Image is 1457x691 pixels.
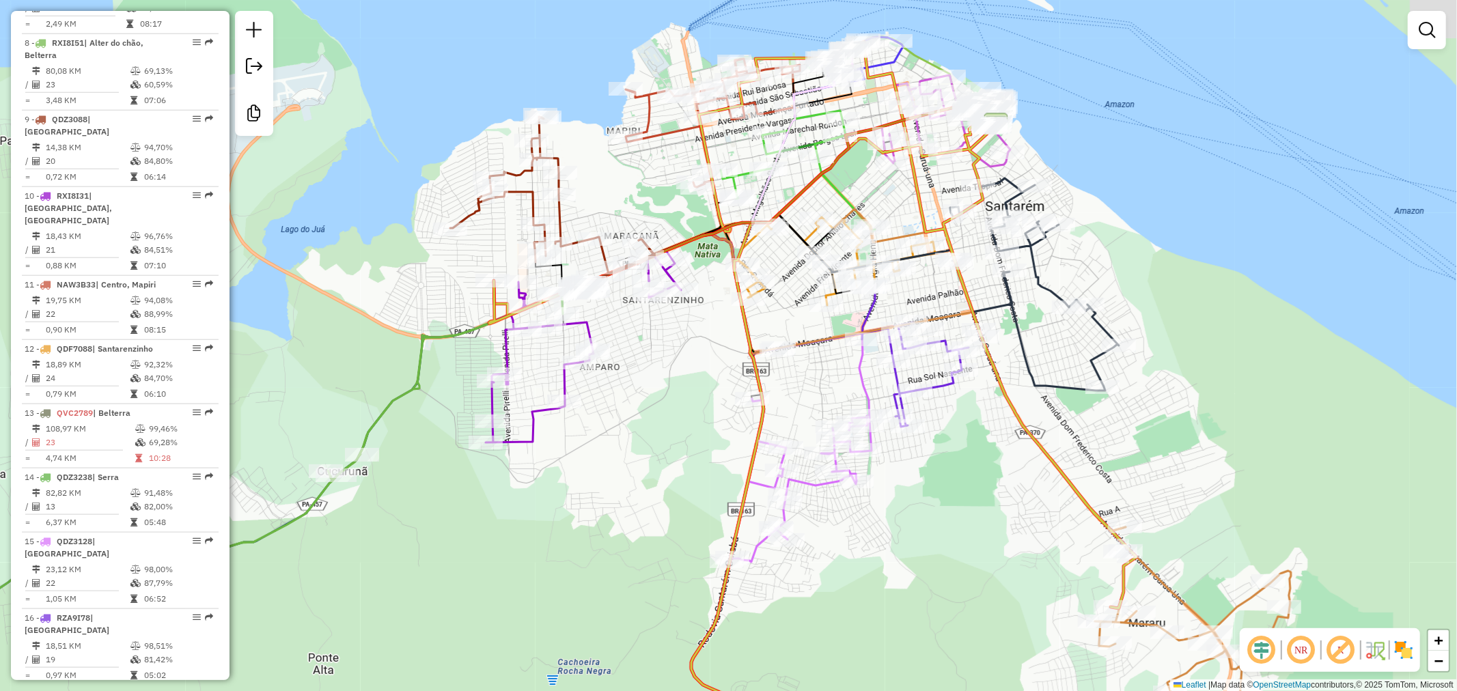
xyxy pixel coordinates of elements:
[130,246,141,254] i: % de utilização da cubagem
[811,51,845,64] div: Atividade não roteirizada - JARLISON AZEVEDO LIM
[130,518,137,526] i: Tempo total em rota
[25,94,31,107] td: =
[93,408,130,418] span: | Belterra
[45,243,130,257] td: 21
[572,276,606,290] div: Atividade não roteirizada - JO�O SOUSA DOS SANTO
[205,344,213,352] em: Rota exportada
[45,653,130,666] td: 19
[240,16,268,47] a: Nova sessão e pesquisa
[130,390,137,398] i: Tempo total em rota
[962,104,997,117] div: Atividade não roteirizada - DOUGLAS VILELA
[205,115,213,123] em: Rota exportada
[130,655,141,664] i: % de utilização da cubagem
[32,503,40,511] i: Total de Atividades
[25,154,31,168] td: /
[32,579,40,587] i: Total de Atividades
[205,38,213,46] em: Rota exportada
[25,653,31,666] td: /
[143,294,212,307] td: 94,08%
[139,17,206,31] td: 08:17
[57,408,93,418] span: QVC2789
[968,100,1002,113] div: Atividade não roteirizada - EVA CONCEI��O DOS SA
[45,639,130,653] td: 18,51 KM
[57,612,90,623] span: RZA9I78
[148,422,213,436] td: 99,46%
[52,38,84,48] span: RXI8I51
[25,472,119,482] span: 14 -
[25,668,31,682] td: =
[966,95,1000,109] div: Atividade não roteirizada - JOAO MELO DE VASCONC
[148,451,213,465] td: 10:28
[971,93,1005,107] div: Atividade não roteirizada - ADILENE DE SOUSA ALV
[45,436,135,449] td: 23
[1324,634,1357,666] span: Exibir rótulo
[32,67,40,75] i: Distância Total
[143,154,212,168] td: 84,80%
[193,280,201,288] em: Opções
[1170,679,1457,691] div: Map data © contributors,© 2025 TomTom, Microsoft
[143,563,212,576] td: 98,00%
[135,454,142,462] i: Tempo total em rota
[130,173,137,181] i: Tempo total em rota
[143,323,212,337] td: 08:15
[1393,639,1415,661] img: Exibir/Ocultar setores
[205,473,213,481] em: Rota exportada
[45,387,130,401] td: 0,79 KM
[193,613,201,621] em: Opções
[25,592,31,606] td: =
[25,408,130,418] span: 13 -
[25,259,31,272] td: =
[130,96,137,104] i: Tempo total em rota
[32,565,40,574] i: Distância Total
[143,371,212,385] td: 84,70%
[574,278,609,292] div: Atividade não roteirizada - A L F DA ROCHA COMER
[960,104,995,117] div: Atividade não roteirizada - DOUGLAS VILELA
[143,576,212,590] td: 87,79%
[25,38,143,60] span: | Alter do chão, Belterra
[566,276,600,290] div: Atividade não roteirizada - ANA CLAUDIA DOS SANT
[25,17,31,31] td: =
[45,94,130,107] td: 3,48 KM
[25,451,31,465] td: =
[143,653,212,666] td: 81,42%
[32,246,40,254] i: Total de Atividades
[130,81,141,89] i: % de utilização da cubagem
[1245,634,1278,666] span: Ocultar deslocamento
[45,141,130,154] td: 14,38 KM
[32,157,40,165] i: Total de Atividades
[1174,680,1206,690] a: Leaflet
[130,565,141,574] i: % de utilização do peso
[965,102,999,115] div: Atividade não roteirizada - CAIO CEZAR
[25,307,31,321] td: /
[45,294,130,307] td: 19,75 KM
[143,500,212,513] td: 82,00%
[45,64,130,78] td: 80,08 KM
[45,259,130,272] td: 0,88 KM
[25,323,31,337] td: =
[193,191,201,199] em: Opções
[975,95,1009,109] div: Atividade não roteirizada - MANOEL GUIMARAES DA
[143,229,212,243] td: 96,76%
[92,472,119,482] span: | Serra
[205,191,213,199] em: Rota exportada
[25,279,156,290] span: 11 -
[130,642,141,650] i: % de utilização do peso
[45,668,130,682] td: 0,97 KM
[193,38,201,46] em: Opções
[32,374,40,382] i: Total de Atividades
[971,96,1005,109] div: Atividade não roteirizada - FRANCINALDO LOPES MA
[45,422,135,436] td: 108,97 KM
[32,143,40,152] i: Distância Total
[57,191,89,201] span: RXI8I31
[130,671,137,679] i: Tempo total em rota
[32,438,40,447] i: Total de Atividades
[32,489,40,497] i: Distância Total
[980,100,1014,114] div: Atividade não roteirizada - 53.352.717 FLAVIO DA
[45,371,130,385] td: 24
[143,592,212,606] td: 06:52
[977,103,1012,117] div: Atividade não roteirizada - JENER C�SAR TAVARES
[25,536,109,559] span: 15 -
[32,361,40,369] i: Distância Total
[45,576,130,590] td: 22
[52,114,87,124] span: QDZ3088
